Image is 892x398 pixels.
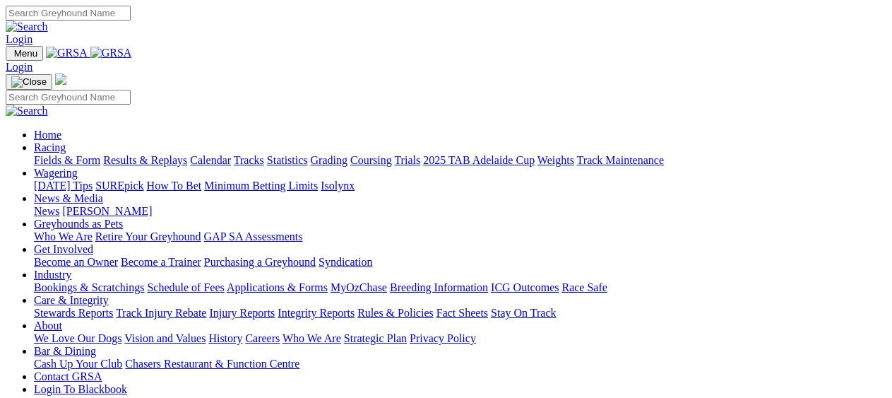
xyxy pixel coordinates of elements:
a: Tracks [234,154,264,166]
a: Contact GRSA [34,370,102,382]
a: Racing [34,141,66,153]
a: Applications & Forms [227,281,328,293]
a: We Love Our Dogs [34,332,121,344]
a: Race Safe [561,281,607,293]
input: Search [6,90,131,105]
a: News [34,205,59,217]
button: Toggle navigation [6,46,43,61]
a: Stay On Track [491,307,556,319]
a: Bookings & Scratchings [34,281,144,293]
a: Injury Reports [209,307,275,319]
a: Strategic Plan [344,332,407,344]
a: Track Injury Rebate [116,307,206,319]
a: History [208,332,242,344]
div: Racing [34,154,886,167]
a: Breeding Information [390,281,488,293]
a: Login To Blackbook [34,383,127,395]
img: Close [11,76,47,88]
a: Statistics [267,154,308,166]
img: GRSA [90,47,132,59]
a: Care & Integrity [34,294,109,306]
a: Fact Sheets [436,307,488,319]
button: Toggle navigation [6,74,52,90]
a: [DATE] Tips [34,180,93,192]
a: Schedule of Fees [147,281,224,293]
a: Home [34,129,61,141]
a: Privacy Policy [410,332,476,344]
a: Login [6,61,32,73]
a: Become a Trainer [121,256,201,268]
a: Login [6,33,32,45]
a: Rules & Policies [357,307,434,319]
a: MyOzChase [331,281,387,293]
div: Bar & Dining [34,358,886,370]
img: Search [6,105,48,117]
a: Cash Up Your Club [34,358,122,370]
div: Industry [34,281,886,294]
input: Search [6,6,131,21]
a: Results & Replays [103,154,187,166]
a: Grading [311,154,347,166]
a: Wagering [34,167,78,179]
a: Trials [394,154,420,166]
div: News & Media [34,205,886,218]
a: Calendar [190,154,231,166]
a: News & Media [34,192,103,204]
a: Retire Your Greyhound [95,230,201,242]
a: Weights [537,154,574,166]
div: Care & Integrity [34,307,886,320]
a: Careers [245,332,280,344]
a: Coursing [350,154,392,166]
a: About [34,320,62,332]
a: 2025 TAB Adelaide Cup [423,154,535,166]
img: logo-grsa-white.png [55,74,66,85]
a: Track Maintenance [577,154,664,166]
div: Greyhounds as Pets [34,230,886,243]
a: Chasers Restaurant & Function Centre [125,358,299,370]
a: Purchasing a Greyhound [204,256,316,268]
div: Get Involved [34,256,886,269]
a: SUREpick [95,180,143,192]
a: Vision and Values [124,332,206,344]
a: Become an Owner [34,256,118,268]
a: Syndication [319,256,372,268]
div: About [34,332,886,345]
a: Greyhounds as Pets [34,218,123,230]
a: Isolynx [321,180,355,192]
img: GRSA [46,47,88,59]
a: [PERSON_NAME] [62,205,152,217]
span: Menu [14,48,37,59]
a: Who We Are [283,332,341,344]
a: Minimum Betting Limits [204,180,318,192]
a: Industry [34,269,71,281]
a: Bar & Dining [34,345,96,357]
a: GAP SA Assessments [204,230,303,242]
img: Search [6,21,48,33]
a: How To Bet [147,180,202,192]
a: Fields & Form [34,154,100,166]
a: Integrity Reports [278,307,355,319]
a: Get Involved [34,243,93,255]
a: Who We Are [34,230,93,242]
div: Wagering [34,180,886,192]
a: Stewards Reports [34,307,113,319]
a: ICG Outcomes [491,281,559,293]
